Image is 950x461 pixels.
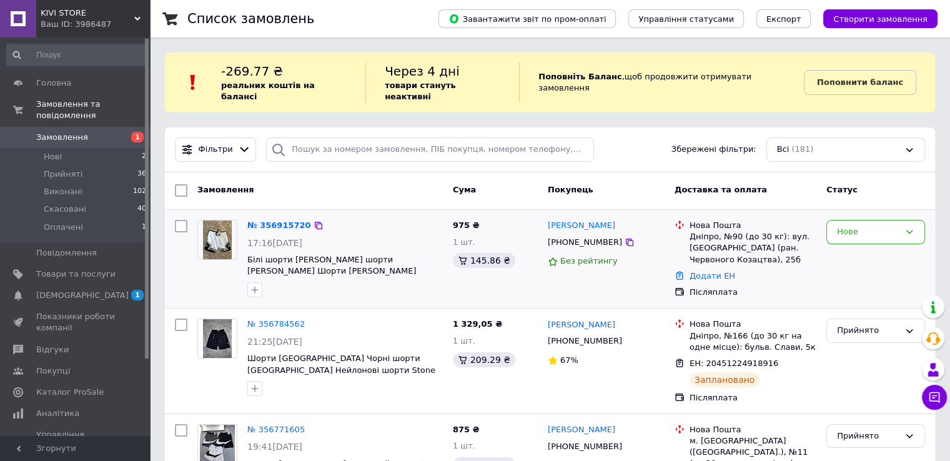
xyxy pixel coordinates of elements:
span: Через 4 дні [385,64,460,79]
span: 2 [142,151,146,162]
span: 1 шт. [453,237,475,247]
span: KIVI STORE [41,7,134,19]
div: 145.86 ₴ [453,253,515,268]
div: Заплановано [690,372,760,387]
div: Післяплата [690,287,816,298]
span: Покупці [36,365,70,377]
input: Пошук за номером замовлення, ПІБ покупця, номером телефону, Email, номером накладної [266,137,594,162]
img: :exclamation: [184,73,202,92]
a: № 356915720 [247,221,311,230]
a: Додати ЕН [690,271,735,280]
span: Прийняті [44,169,82,180]
span: 1 шт. [453,441,475,450]
span: Виконані [44,186,82,197]
span: Відгуки [36,344,69,355]
span: Показники роботи компанії [36,311,116,334]
button: Управління статусами [628,9,744,28]
span: [PHONE_NUMBER] [548,237,622,247]
a: № 356784562 [247,319,305,329]
span: Аналітика [36,408,79,419]
div: Післяплата [690,392,816,404]
span: Фільтри [199,144,233,156]
span: [PHONE_NUMBER] [548,336,622,345]
a: № 356771605 [247,425,305,434]
span: Товари та послуги [36,269,116,280]
span: Замовлення [197,185,254,194]
span: Покупець [548,185,593,194]
a: Створити замовлення [811,14,938,23]
span: 67% [560,355,578,365]
span: 1 [131,132,144,142]
a: Поповнити баланс [804,70,916,95]
img: Фото товару [203,319,232,358]
a: Фото товару [197,319,237,359]
span: ЕН: 20451224918916 [690,359,778,368]
span: 1 шт. [453,336,475,345]
span: 1 [142,222,146,233]
span: Експорт [766,14,801,24]
span: Скасовані [44,204,86,215]
span: Управління сайтом [36,429,116,452]
a: [PERSON_NAME] [548,424,615,436]
span: 40 [137,204,146,215]
a: Фото товару [197,220,237,260]
span: Головна [36,77,71,89]
span: Замовлення та повідомлення [36,99,150,121]
b: Поповнити баланс [817,77,903,87]
b: реальних коштів на балансі [221,81,315,101]
span: 17:16[DATE] [247,238,302,248]
h1: Список замовлень [187,11,314,26]
span: Управління статусами [638,14,734,24]
button: Чат з покупцем [922,385,947,410]
button: Завантажити звіт по пром-оплаті [438,9,616,28]
span: 1 329,05 ₴ [453,319,502,329]
span: (181) [791,144,813,154]
span: Доставка та оплата [675,185,767,194]
div: Ваш ID: 3986487 [41,19,150,30]
input: Пошук [6,44,147,66]
div: 209.29 ₴ [453,352,515,367]
span: Статус [826,185,858,194]
span: Оплачені [44,222,83,233]
button: Створити замовлення [823,9,938,28]
div: , щоб продовжити отримувати замовлення [519,62,804,102]
span: 975 ₴ [453,221,480,230]
span: 1 [131,290,144,300]
a: Шорти [GEOGRAPHIC_DATA] Чорні шорти [GEOGRAPHIC_DATA] Нейлонові шорти Stone Island XL [247,354,435,386]
span: Всі [777,144,789,156]
a: [PERSON_NAME] [548,319,615,331]
span: 21:25[DATE] [247,337,302,347]
span: Повідомлення [36,247,97,259]
span: Завантажити звіт по пром-оплаті [448,13,606,24]
span: 19:41[DATE] [247,442,302,452]
span: 102 [133,186,146,197]
span: [PHONE_NUMBER] [548,442,622,451]
span: 36 [137,169,146,180]
div: Дніпро, №90 (до 30 кг): вул. [GEOGRAPHIC_DATA] (ран. Червоного Козацтва), 25б [690,231,816,265]
span: 875 ₴ [453,425,480,434]
span: Замовлення [36,132,88,143]
div: Дніпро, №166 (до 30 кг на одне місце): бульв. Слави, 5к [690,330,816,353]
div: Нове [837,226,899,239]
div: Нова Пошта [690,319,816,330]
div: Нова Пошта [690,220,816,231]
span: Збережені фільтри: [671,144,756,156]
span: -269.77 ₴ [221,64,283,79]
button: Експорт [756,9,811,28]
span: Cума [453,185,476,194]
div: Нова Пошта [690,424,816,435]
span: Без рейтингу [560,256,618,265]
span: Створити замовлення [833,14,928,24]
div: Прийнято [837,324,899,337]
span: [DEMOGRAPHIC_DATA] [36,290,129,301]
div: Прийнято [837,430,899,443]
span: Нові [44,151,62,162]
b: товари стануть неактивні [385,81,456,101]
span: Каталог ProSale [36,387,104,398]
a: Білі шорти [PERSON_NAME] шорти [PERSON_NAME] Шорти [PERSON_NAME] [247,255,416,276]
a: [PERSON_NAME] [548,220,615,232]
img: Фото товару [203,221,232,259]
b: Поповніть Баланс [538,72,621,81]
